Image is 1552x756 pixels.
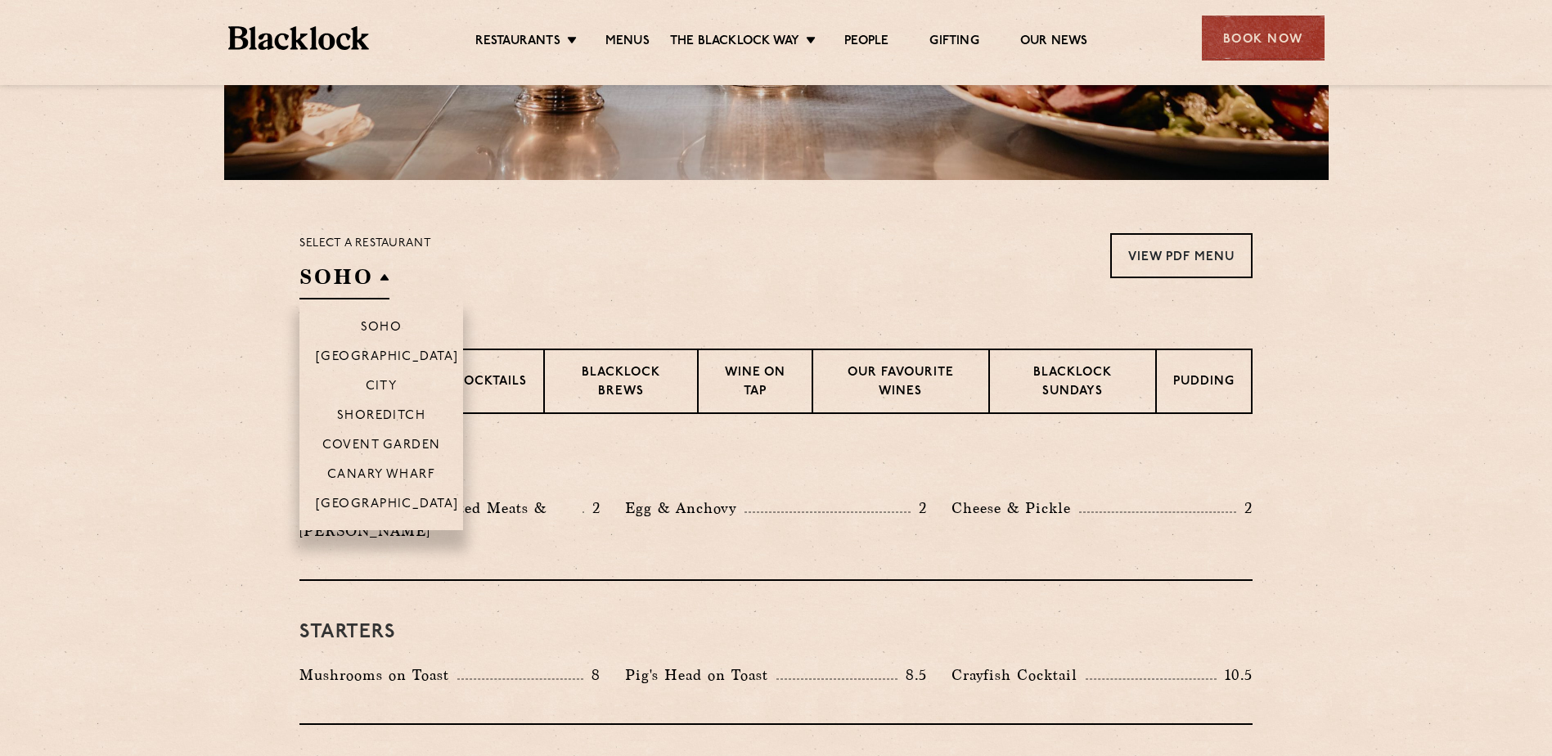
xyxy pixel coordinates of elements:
a: View PDF Menu [1110,233,1253,278]
p: Crayfish Cocktail [951,664,1086,686]
h3: Pre Chop Bites [299,455,1253,476]
a: Restaurants [475,34,560,52]
p: Covent Garden [322,439,441,455]
p: Cocktails [454,373,527,394]
img: BL_Textured_Logo-footer-cropped.svg [228,26,370,50]
a: The Blacklock Way [670,34,799,52]
p: Our favourite wines [830,364,971,403]
p: Soho [361,321,403,337]
p: Shoreditch [337,409,426,425]
p: [GEOGRAPHIC_DATA] [316,350,459,367]
p: 2 [584,497,601,519]
p: 10.5 [1217,664,1253,686]
p: Blacklock Brews [561,364,681,403]
a: Gifting [929,34,978,52]
div: Book Now [1202,16,1325,61]
p: Canary Wharf [327,468,435,484]
p: Select a restaurant [299,233,431,254]
p: Egg & Anchovy [625,497,745,520]
a: Our News [1020,34,1088,52]
p: Pudding [1173,373,1235,394]
p: 8 [583,664,601,686]
p: Cheese & Pickle [951,497,1079,520]
p: Pig's Head on Toast [625,664,776,686]
p: Wine on Tap [715,364,795,403]
h3: Starters [299,622,1253,643]
a: People [844,34,888,52]
p: Mushrooms on Toast [299,664,457,686]
p: 2 [1236,497,1253,519]
h2: SOHO [299,263,389,299]
p: Blacklock Sundays [1006,364,1139,403]
p: City [366,380,398,396]
a: Menus [605,34,650,52]
p: 2 [911,497,927,519]
p: 8.5 [897,664,927,686]
p: [GEOGRAPHIC_DATA] [316,497,459,514]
